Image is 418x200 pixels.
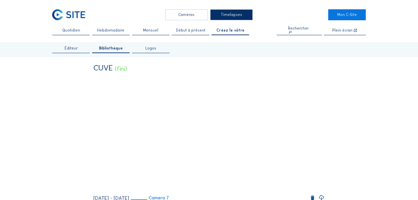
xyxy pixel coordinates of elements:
span: Bibliothèque [99,47,123,50]
span: Hebdomadaire [97,29,124,33]
a: Mon C-Site [328,9,366,20]
span: Éditeur [65,47,78,50]
div: (fini) [115,66,127,72]
div: Timelapses [210,9,253,20]
div: Plein écran [332,29,352,33]
span: Créez le vôtre [216,29,244,33]
div: CUVE [93,64,113,72]
span: Logos [145,47,156,50]
div: Caméras [165,9,208,20]
a: C-SITE Logo [52,9,90,20]
video: Your browser does not support the video tag. [93,76,325,191]
span: Quotidien [62,29,80,33]
span: Début à présent [176,29,206,33]
div: Rechercher [288,27,311,35]
span: Mensuel [143,29,158,33]
img: C-SITE Logo [52,9,85,20]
